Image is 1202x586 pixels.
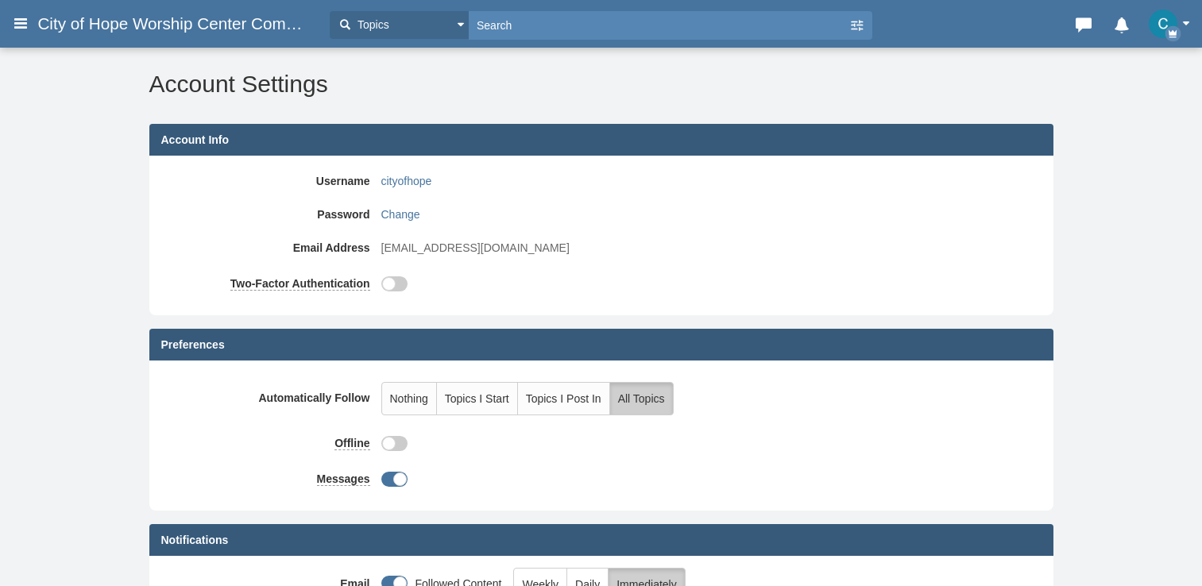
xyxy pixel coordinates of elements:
span: Messages [317,472,370,485]
span: [EMAIL_ADDRESS][DOMAIN_NAME] [381,240,570,256]
a: City of Hope Worship Center Community [37,10,322,38]
span: Two-Factor Authentication [230,277,370,290]
span: Topics [354,17,389,33]
h2: Account Settings [149,71,1053,97]
span: All Topics [618,392,665,405]
span: City of Hope Worship Center Community [37,14,322,33]
button: Topics [330,11,469,39]
label: Username [161,168,381,189]
label: Password [161,201,381,222]
label: Automatically Follow [161,382,381,406]
div: Preferences [149,329,1053,360]
span: Change [381,208,420,221]
label: Email Address [161,234,381,256]
a: cityofhope [381,173,432,189]
img: IAAAAASUVORK5CYII= [1149,10,1177,38]
span: Offline [334,437,369,449]
span: Nothing [390,392,428,405]
input: Search [469,11,848,39]
div: Notifications [149,524,1053,556]
span: Topics I Post In [526,392,601,405]
div: Account Info [149,124,1053,156]
span: Topics I Start [445,392,509,405]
